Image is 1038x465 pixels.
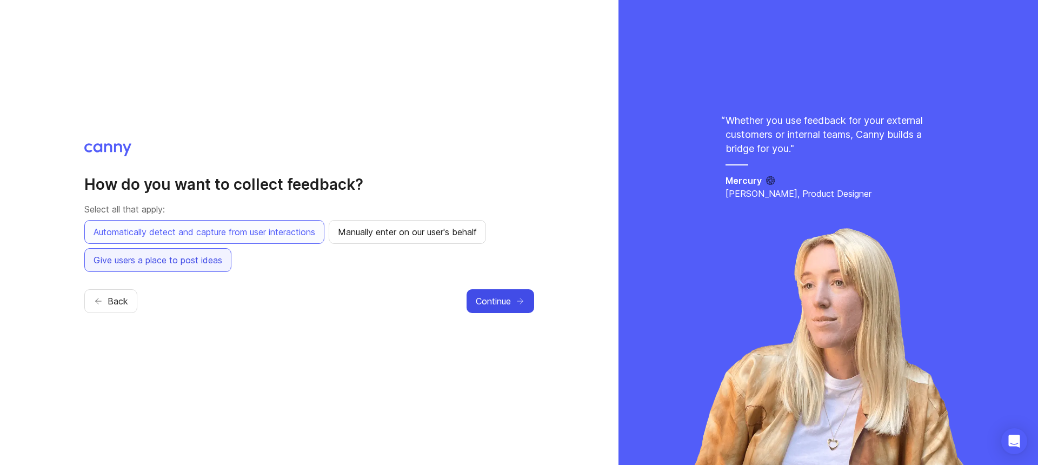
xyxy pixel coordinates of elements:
[329,220,486,244] button: Manually enter on our user's behalf
[338,225,477,238] span: Manually enter on our user's behalf
[726,174,762,187] h5: Mercury
[94,225,315,238] span: Automatically detect and capture from user interactions
[476,295,511,308] span: Continue
[467,289,534,313] button: Continue
[84,175,534,194] h2: How do you want to collect feedback?
[108,295,128,308] span: Back
[84,248,231,272] button: Give users a place to post ideas
[84,220,324,244] button: Automatically detect and capture from user interactions
[766,176,775,185] img: Mercury logo
[84,203,534,216] p: Select all that apply:
[726,187,931,200] p: [PERSON_NAME], Product Designer
[94,254,222,267] span: Give users a place to post ideas
[726,114,931,156] p: Whether you use feedback for your external customers or internal teams, Canny builds a bridge for...
[84,289,137,313] button: Back
[1001,428,1027,454] div: Open Intercom Messenger
[691,227,965,465] img: ida-a4f6ad510ca8190a479017bfc31a2025.webp
[84,143,131,156] img: Canny logo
